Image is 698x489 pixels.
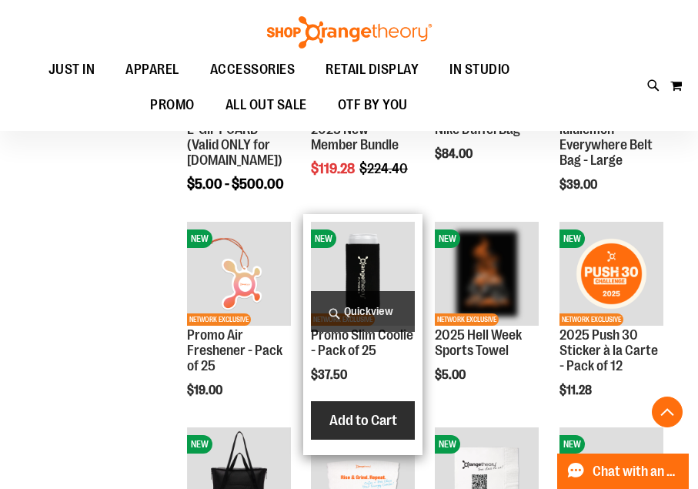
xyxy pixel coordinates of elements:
a: 2025 Push 30 Sticker à la Carte - Pack of 12 [559,327,658,373]
button: Chat with an Expert [557,454,690,489]
span: OTF BY YOU [338,88,408,122]
a: lululemon Everywhere Belt Bag - Large [559,122,653,168]
a: 2025 Hell Week Sports TowelNEWNETWORK EXCLUSIVE [435,222,539,328]
span: NEW [559,229,585,248]
button: Back To Top [652,397,683,427]
a: Promo Air Freshener - Pack of 25NEWNETWORK EXCLUSIVE [187,222,291,328]
img: Promo Slim Coolie - Pack of 25 [311,222,415,326]
span: $39.00 [559,178,599,192]
button: Add to Cart [279,401,448,440]
span: NETWORK EXCLUSIVE [187,313,251,326]
span: NEW [559,435,585,454]
span: JUST IN [48,52,95,87]
a: Quickview [311,291,415,332]
span: NEW [187,229,212,248]
span: Add to Cart [329,412,397,429]
span: APPAREL [125,52,179,87]
span: NETWORK EXCLUSIVE [435,313,499,326]
span: PROMO [150,88,195,122]
a: E-GIFT CARD (Valid ONLY for [DOMAIN_NAME]) [187,122,282,168]
span: $224.40 [359,161,410,176]
img: 2025 Hell Week Sports Towel [435,222,539,326]
div: product [303,214,422,455]
span: RETAIL DISPLAY [326,52,419,87]
span: ACCESSORIES [210,52,296,87]
span: NEW [187,435,212,454]
div: product [427,214,546,421]
span: $119.28 [311,161,357,176]
div: product [179,214,299,436]
span: NEW [435,435,460,454]
a: Promo Air Freshener - Pack of 25 [187,327,282,373]
a: Promo Slim Coolie - Pack of 25 [311,327,413,358]
span: ALL OUT SALE [225,88,307,122]
span: $37.50 [311,368,349,382]
a: 2025 Push 30 Sticker à la Carte - Pack of 12NEWNETWORK EXCLUSIVE [559,222,663,328]
div: product [552,214,671,436]
span: $5.00 - $500.00 [187,176,284,192]
a: 2025 Hell Week Sports Towel [435,327,522,358]
img: 2025 Push 30 Sticker à la Carte - Pack of 12 [559,222,663,326]
span: $11.28 [559,383,594,397]
span: $5.00 [435,368,468,382]
span: Chat with an Expert [593,464,680,479]
span: $19.00 [187,383,225,397]
img: Promo Air Freshener - Pack of 25 [187,222,291,326]
span: IN STUDIO [449,52,510,87]
span: NETWORK EXCLUSIVE [559,313,623,326]
a: 2025 New Member Bundle [311,122,399,152]
span: $84.00 [435,147,475,161]
span: NEW [311,229,336,248]
a: Promo Slim Coolie - Pack of 25NEWNETWORK EXCLUSIVE [311,222,415,328]
span: NEW [435,229,460,248]
img: Shop Orangetheory [265,16,434,49]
